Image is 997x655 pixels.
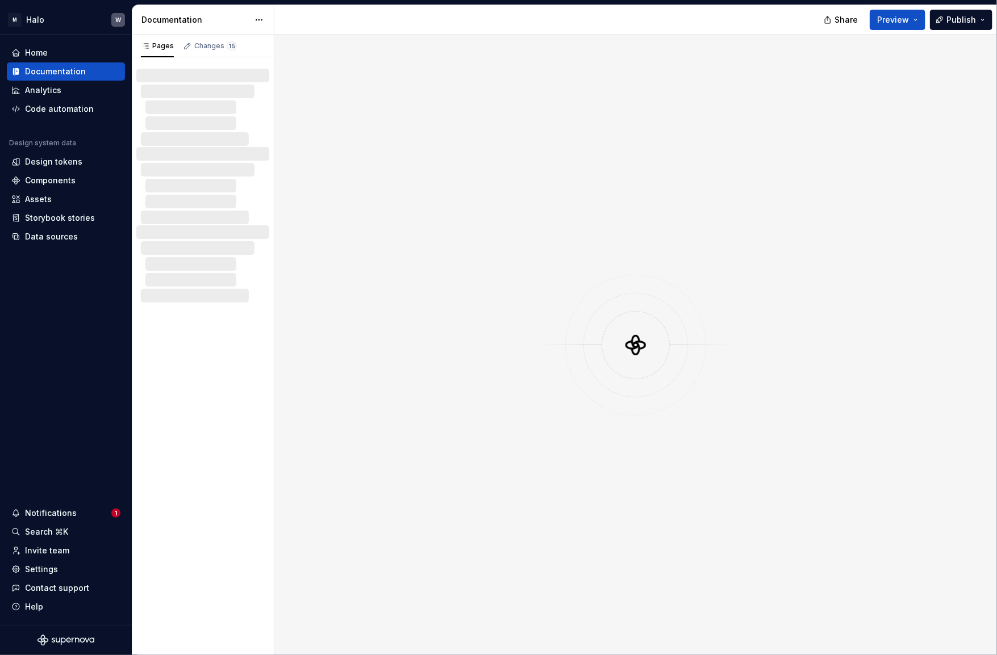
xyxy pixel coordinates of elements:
[877,14,909,26] span: Preview
[946,14,976,26] span: Publish
[25,231,78,242] div: Data sources
[7,523,125,541] button: Search ⌘K
[870,10,925,30] button: Preview
[25,507,77,519] div: Notifications
[7,190,125,208] a: Assets
[26,14,44,26] div: Halo
[7,541,125,560] a: Invite team
[227,41,237,51] span: 15
[7,153,125,171] a: Design tokens
[7,44,125,62] a: Home
[25,175,76,186] div: Components
[818,10,865,30] button: Share
[25,526,68,538] div: Search ⌘K
[2,7,130,32] button: MHaloW
[25,156,82,167] div: Design tokens
[25,103,94,115] div: Code automation
[141,14,249,26] div: Documentation
[25,564,58,575] div: Settings
[7,504,125,522] button: Notifications1
[7,100,125,118] a: Code automation
[835,14,858,26] span: Share
[7,579,125,597] button: Contact support
[7,62,125,81] a: Documentation
[25,545,69,556] div: Invite team
[25,66,86,77] div: Documentation
[25,601,43,612] div: Help
[9,138,76,148] div: Design system data
[115,15,121,24] div: W
[25,212,95,224] div: Storybook stories
[37,635,94,646] svg: Supernova Logo
[7,598,125,616] button: Help
[7,560,125,578] a: Settings
[8,13,22,27] div: M
[111,509,120,518] span: 1
[25,85,61,96] div: Analytics
[25,194,52,205] div: Assets
[25,47,48,58] div: Home
[7,171,125,190] a: Components
[7,81,125,99] a: Analytics
[930,10,992,30] button: Publish
[141,41,174,51] div: Pages
[7,209,125,227] a: Storybook stories
[194,41,237,51] div: Changes
[25,582,89,594] div: Contact support
[7,228,125,246] a: Data sources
